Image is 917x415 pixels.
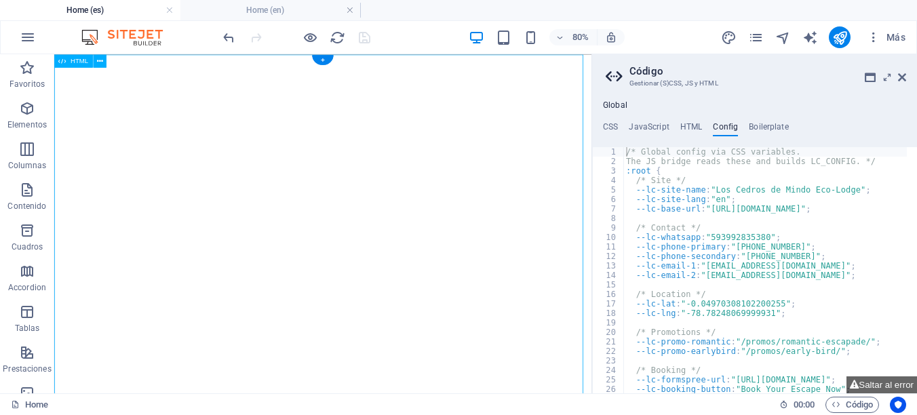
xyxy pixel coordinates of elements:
[890,397,906,413] button: Usercentrics
[680,122,703,137] h4: HTML
[593,147,625,157] div: 1
[593,328,625,337] div: 20
[720,29,737,45] button: design
[593,242,625,252] div: 11
[593,384,625,394] div: 26
[11,397,48,413] a: Home
[593,280,625,290] div: 15
[629,77,879,90] h3: Gestionar (S)CSS, JS y HTML
[802,30,818,45] i: AI Writer
[593,347,625,356] div: 22
[832,397,873,413] span: Código
[593,318,625,328] div: 19
[629,122,669,137] h4: JavaScript
[593,166,625,176] div: 3
[8,160,47,171] p: Columnas
[593,176,625,185] div: 4
[605,31,617,43] i: Al redimensionar, ajustar el nivel de zoom automáticamente para ajustarse al dispositivo elegido.
[713,122,738,137] h4: Config
[7,119,47,130] p: Elementos
[803,399,805,410] span: :
[802,29,818,45] button: text_generator
[794,397,815,413] span: 00 00
[603,122,618,137] h4: CSS
[593,290,625,299] div: 16
[78,29,180,45] img: Editor Logo
[3,363,51,374] p: Prestaciones
[593,185,625,195] div: 5
[180,3,361,18] h4: Home (en)
[721,30,737,45] i: Diseño (Ctrl+Alt+Y)
[593,233,625,242] div: 10
[629,65,906,77] h2: Código
[549,29,598,45] button: 80%
[593,309,625,318] div: 18
[775,30,791,45] i: Navegador
[570,29,591,45] h6: 80%
[9,79,45,90] p: Favoritos
[7,201,46,212] p: Contenido
[593,375,625,384] div: 25
[15,323,40,334] p: Tablas
[846,376,917,393] button: Saltar al error
[220,29,237,45] button: undo
[861,26,911,48] button: Más
[775,29,791,45] button: navigator
[593,252,625,261] div: 12
[749,122,789,137] h4: Boilerplate
[330,30,345,45] i: Volver a cargar página
[8,282,46,293] p: Accordion
[593,337,625,347] div: 21
[867,31,905,44] span: Más
[12,241,43,252] p: Cuadros
[329,29,345,45] button: reload
[593,299,625,309] div: 17
[593,195,625,204] div: 6
[593,214,625,223] div: 8
[312,55,333,64] div: +
[221,30,237,45] i: Deshacer: Cambiar config (Ctrl+Z)
[747,29,764,45] button: pages
[593,157,625,166] div: 2
[593,365,625,375] div: 24
[593,356,625,365] div: 23
[71,58,88,64] span: HTML
[748,30,764,45] i: Páginas (Ctrl+Alt+S)
[593,204,625,214] div: 7
[603,100,627,111] h4: Global
[593,223,625,233] div: 9
[825,397,879,413] button: Código
[593,271,625,280] div: 14
[593,261,625,271] div: 13
[829,26,851,48] button: publish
